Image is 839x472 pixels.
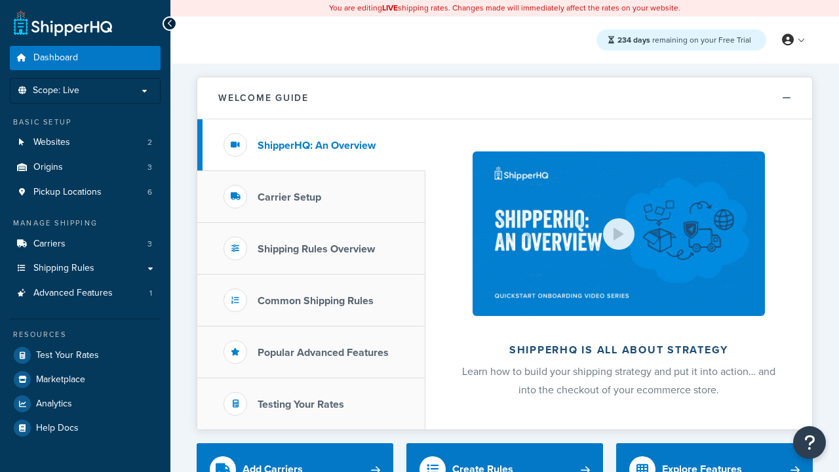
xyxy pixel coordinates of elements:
[33,85,79,96] span: Scope: Live
[258,140,376,151] h3: ShipperHQ: An Overview
[462,364,775,397] span: Learn how to build your shipping strategy and put it into action… and into the checkout of your e...
[258,347,389,359] h3: Popular Advanced Features
[10,46,161,70] a: Dashboard
[10,392,161,416] a: Analytics
[617,34,650,46] strong: 234 days
[33,239,66,250] span: Carriers
[258,399,344,410] h3: Testing Your Rates
[793,426,826,459] button: Open Resource Center
[10,368,161,391] a: Marketplace
[10,416,161,440] a: Help Docs
[218,93,309,103] h2: Welcome Guide
[33,162,63,173] span: Origins
[617,34,751,46] span: remaining on your Free Trial
[147,239,152,250] span: 3
[258,191,321,203] h3: Carrier Setup
[36,399,72,410] span: Analytics
[10,180,161,205] a: Pickup Locations6
[10,155,161,180] li: Origins
[147,162,152,173] span: 3
[10,344,161,367] a: Test Your Rates
[460,344,777,356] h2: ShipperHQ is all about strategy
[10,329,161,340] div: Resources
[33,263,94,274] span: Shipping Rules
[33,288,113,299] span: Advanced Features
[10,256,161,281] a: Shipping Rules
[10,130,161,155] li: Websites
[473,151,765,316] img: ShipperHQ is all about strategy
[149,288,152,299] span: 1
[33,137,70,148] span: Websites
[10,155,161,180] a: Origins3
[10,281,161,305] li: Advanced Features
[10,218,161,229] div: Manage Shipping
[197,77,812,119] button: Welcome Guide
[36,423,79,434] span: Help Docs
[147,187,152,198] span: 6
[10,281,161,305] a: Advanced Features1
[10,232,161,256] a: Carriers3
[10,130,161,155] a: Websites2
[258,243,375,255] h3: Shipping Rules Overview
[10,180,161,205] li: Pickup Locations
[33,52,78,64] span: Dashboard
[10,117,161,128] div: Basic Setup
[36,374,85,385] span: Marketplace
[33,187,102,198] span: Pickup Locations
[10,232,161,256] li: Carriers
[382,2,398,14] b: LIVE
[147,137,152,148] span: 2
[258,295,374,307] h3: Common Shipping Rules
[36,350,99,361] span: Test Your Rates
